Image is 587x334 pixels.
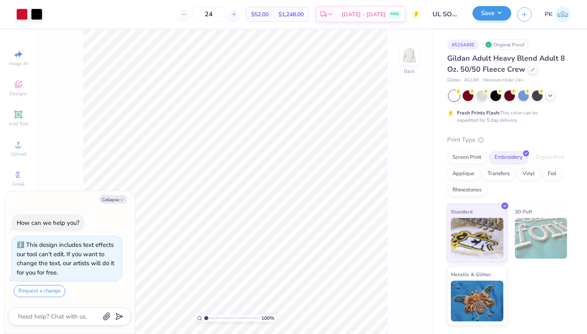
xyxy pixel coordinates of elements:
div: Applique [447,168,480,180]
span: PK [545,10,553,19]
a: PK [545,7,571,22]
div: # 515449E [447,40,479,50]
button: Save [472,6,511,20]
span: Standard [451,207,472,216]
div: Back [404,68,415,75]
input: – – [193,7,225,22]
div: Print Type [447,135,571,145]
div: Vinyl [517,168,540,180]
div: This color can be expedited for 5 day delivery. [457,109,557,124]
input: Untitled Design [426,6,466,22]
button: Request a change [14,285,65,297]
div: Original Proof [483,40,529,50]
div: Screen Print [447,152,487,164]
span: Upload [10,151,26,157]
span: Add Text [9,121,28,127]
img: 3D Puff [515,218,567,259]
div: Embroidery [489,152,528,164]
span: Greek [12,181,25,187]
span: Gildan Adult Heavy Blend Adult 8 Oz. 50/50 Fleece Crew [447,53,565,74]
div: Digital Print [530,152,570,164]
div: Transfers [482,168,515,180]
span: 100 % [261,314,274,322]
span: 3D Puff [515,207,532,216]
div: Foil [543,168,562,180]
img: Back [401,47,417,64]
strong: Fresh Prints Flash: [457,110,500,116]
span: Gildan [447,77,460,84]
div: How can we help you? [17,219,79,227]
span: # G180 [464,77,479,84]
img: Metallic & Glitter [451,281,503,321]
span: Designs [9,90,27,97]
span: FREE [391,11,399,17]
span: [DATE] - [DATE] [342,10,386,19]
button: Collapse [99,195,127,204]
span: Metallic & Glitter [451,270,491,279]
span: $52.00 [251,10,269,19]
div: Rhinestones [447,184,487,196]
img: Standard [451,218,503,259]
img: Paul Kelley [555,7,571,22]
span: Minimum Order: 24 + [483,77,524,84]
span: $1,248.00 [278,10,304,19]
span: Image AI [9,60,28,67]
div: This design includes text effects our tool can't edit. If you want to change the text, our artist... [17,241,114,277]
